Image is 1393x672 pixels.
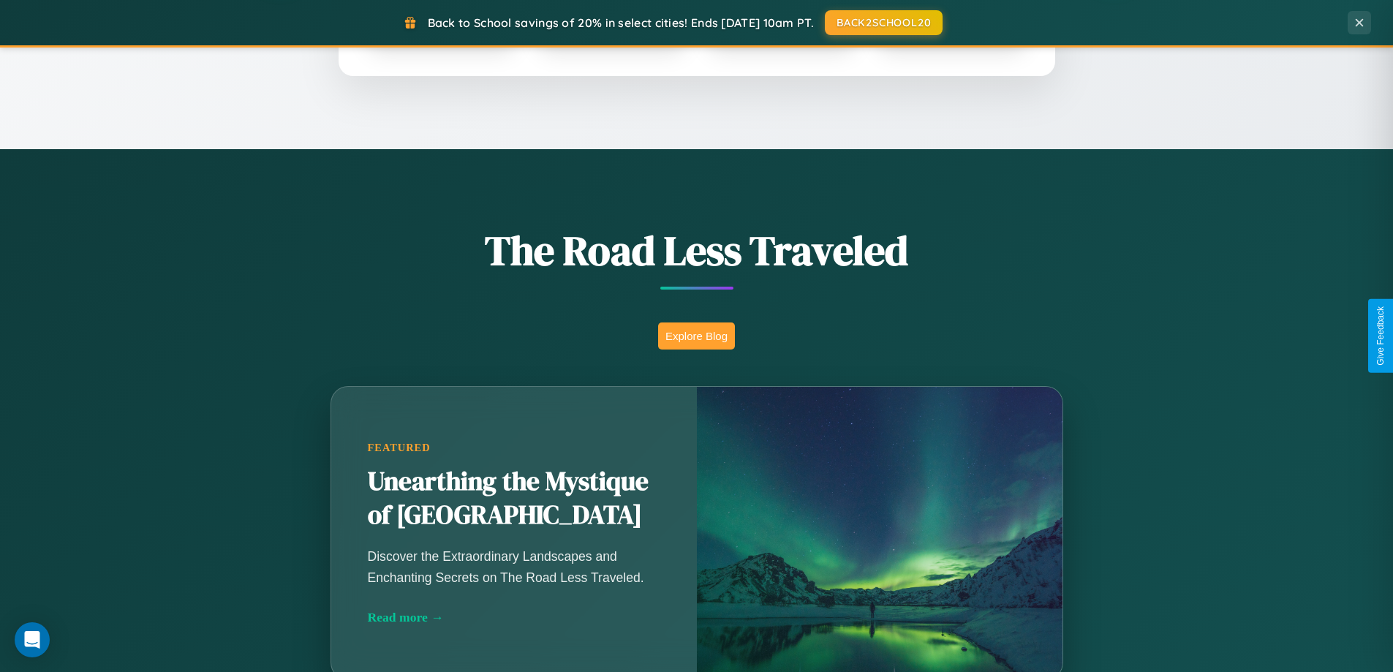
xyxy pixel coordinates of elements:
[368,546,660,587] p: Discover the Extraordinary Landscapes and Enchanting Secrets on The Road Less Traveled.
[368,610,660,625] div: Read more →
[1375,306,1386,366] div: Give Feedback
[428,15,814,30] span: Back to School savings of 20% in select cities! Ends [DATE] 10am PT.
[15,622,50,657] div: Open Intercom Messenger
[658,322,735,350] button: Explore Blog
[368,442,660,454] div: Featured
[368,465,660,532] h2: Unearthing the Mystique of [GEOGRAPHIC_DATA]
[825,10,943,35] button: BACK2SCHOOL20
[258,222,1136,279] h1: The Road Less Traveled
